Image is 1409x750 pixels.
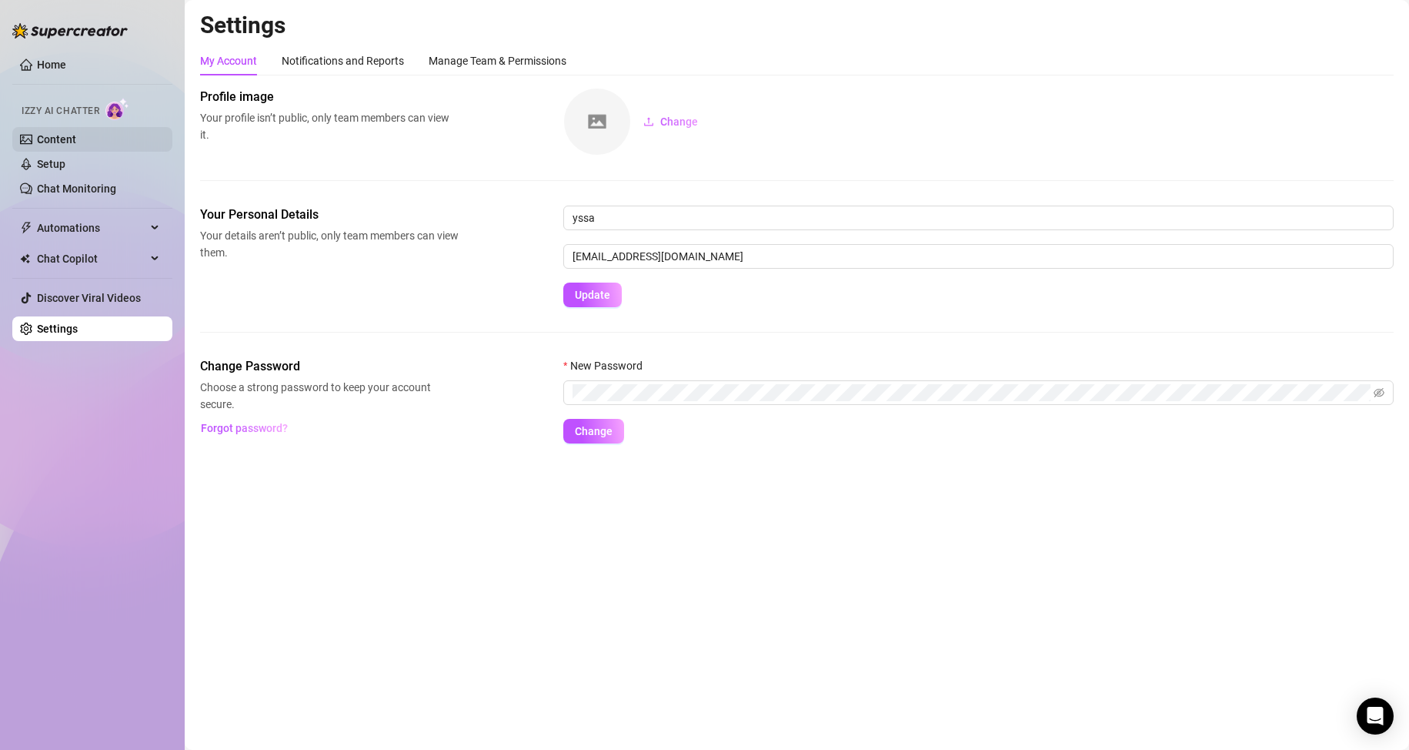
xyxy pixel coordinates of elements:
[20,222,32,234] span: thunderbolt
[22,104,99,119] span: Izzy AI Chatter
[37,59,66,71] a: Home
[200,109,459,143] span: Your profile isn’t public, only team members can view it.
[105,98,129,120] img: AI Chatter
[631,109,710,134] button: Change
[37,292,141,304] a: Discover Viral Videos
[200,416,288,440] button: Forgot password?
[201,422,288,434] span: Forgot password?
[563,419,624,444] button: Change
[37,216,146,240] span: Automations
[37,182,116,195] a: Chat Monitoring
[429,52,566,69] div: Manage Team & Permissions
[200,379,459,413] span: Choose a strong password to keep your account secure.
[660,116,698,128] span: Change
[564,89,630,155] img: square-placeholder.png
[573,384,1371,401] input: New Password
[1357,698,1394,735] div: Open Intercom Messenger
[563,357,653,374] label: New Password
[563,283,622,307] button: Update
[37,246,146,271] span: Chat Copilot
[200,206,459,224] span: Your Personal Details
[643,116,654,127] span: upload
[200,357,459,376] span: Change Password
[200,88,459,106] span: Profile image
[575,289,610,301] span: Update
[200,227,459,261] span: Your details aren’t public, only team members can view them.
[12,23,128,39] img: logo-BBDzfeDw.svg
[37,133,76,146] a: Content
[575,425,613,437] span: Change
[1374,387,1384,398] span: eye-invisible
[282,52,404,69] div: Notifications and Reports
[20,253,30,264] img: Chat Copilot
[37,158,65,170] a: Setup
[563,206,1394,230] input: Enter name
[200,52,257,69] div: My Account
[200,11,1394,40] h2: Settings
[37,323,78,335] a: Settings
[563,244,1394,269] input: Enter new email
